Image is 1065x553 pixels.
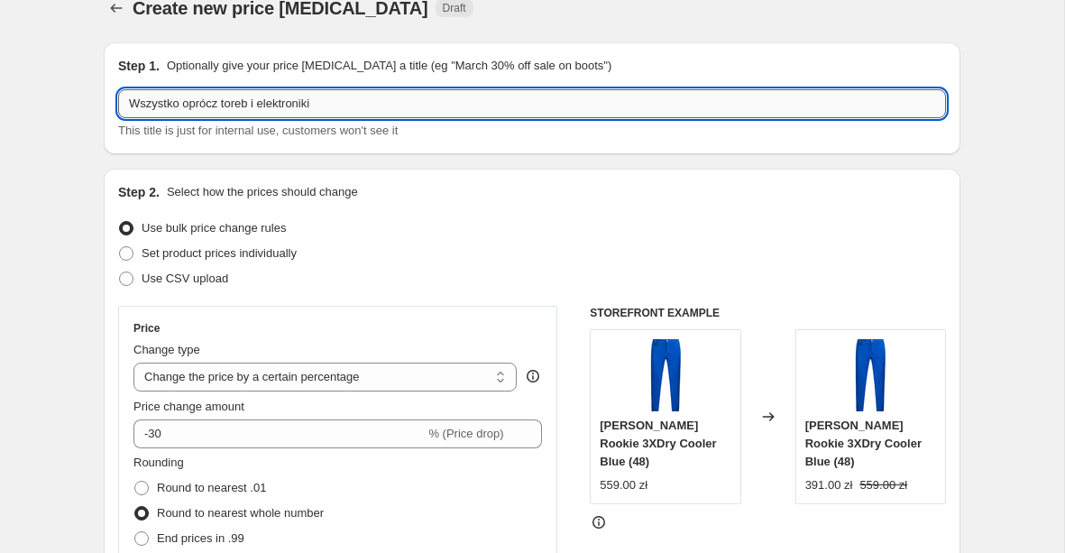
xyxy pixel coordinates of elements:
[428,427,503,440] span: % (Price drop)
[133,343,200,356] span: Change type
[167,57,611,75] p: Optionally give your price [MEDICAL_DATA] a title (eg "March 30% off sale on boots")
[167,183,358,201] p: Select how the prices should change
[133,456,184,469] span: Rounding
[629,339,702,411] img: 129_80x.jpg
[805,476,853,494] div: 391.00 zł
[133,321,160,336] h3: Price
[157,506,324,520] span: Round to nearest whole number
[600,476,647,494] div: 559.00 zł
[443,1,466,15] span: Draft
[142,221,286,235] span: Use bulk price change rules
[524,367,542,385] div: help
[118,183,160,201] h2: Step 2.
[590,306,946,320] h6: STOREFRONT EXAMPLE
[133,419,425,448] input: -15
[859,476,907,494] strike: 559.00 zł
[118,124,398,137] span: This title is just for internal use, customers won't see it
[834,339,906,411] img: 129_80x.jpg
[118,89,946,118] input: 30% off holiday sale
[118,57,160,75] h2: Step 1.
[133,400,244,413] span: Price change amount
[142,246,297,260] span: Set product prices individually
[157,531,244,545] span: End prices in .99
[157,481,266,494] span: Round to nearest .01
[805,419,922,468] span: [PERSON_NAME] Rookie 3XDry Cooler Blue (48)
[600,419,716,468] span: [PERSON_NAME] Rookie 3XDry Cooler Blue (48)
[142,272,228,285] span: Use CSV upload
